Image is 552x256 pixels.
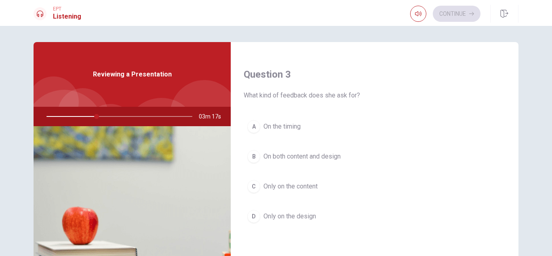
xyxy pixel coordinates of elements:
[263,212,316,221] span: Only on the design
[263,182,318,191] span: Only on the content
[199,107,228,126] span: 03m 17s
[244,146,506,167] button: BOn both content and design
[263,152,341,161] span: On both content and design
[244,91,506,100] span: What kind of feedback does she ask for?
[247,210,260,223] div: D
[263,122,301,131] span: On the timing
[247,120,260,133] div: A
[93,70,172,79] span: Reviewing a Presentation
[244,206,506,226] button: DOnly on the design
[244,68,506,81] h4: Question 3
[247,180,260,193] div: C
[247,150,260,163] div: B
[244,176,506,197] button: COnly on the content
[53,6,81,12] span: EPT
[244,116,506,137] button: AOn the timing
[53,12,81,21] h1: Listening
